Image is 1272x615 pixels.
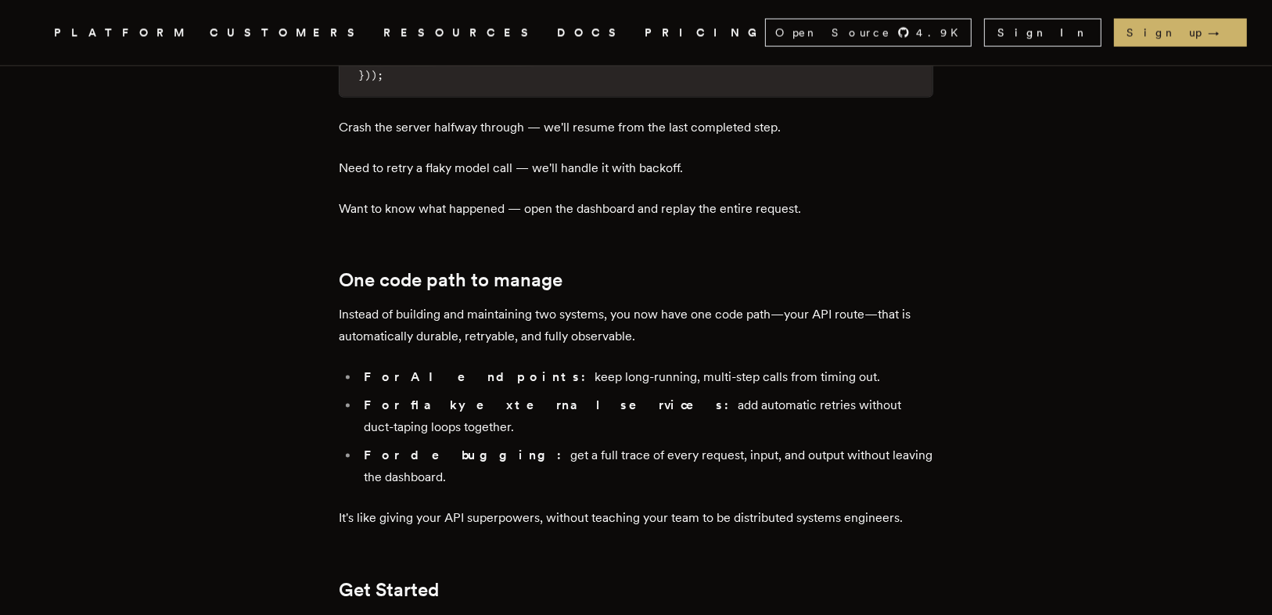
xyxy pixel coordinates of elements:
[364,370,595,385] strong: For AI endpoints:
[365,69,371,81] span: )
[557,23,626,43] a: DOCS
[339,117,933,138] p: Crash the server halfway through — we'll resume from the last completed step.
[339,508,933,530] p: It's like giving your API superpowers, without teaching your team to be distributed systems engin...
[210,23,365,43] a: CUSTOMERS
[984,19,1101,47] a: Sign In
[371,69,377,81] span: )
[359,395,933,439] li: add automatic retries without duct-taping loops together.
[339,198,933,220] p: Want to know what happened — open the dashboard and replay the entire request.
[339,304,933,348] p: Instead of building and maintaining two systems, you now have one code path—your API route—that i...
[339,580,933,602] h2: Get Started
[359,445,933,489] li: get a full trace of every request, input, and output without leaving the dashboard.
[916,25,968,41] span: 4.9 K
[377,69,383,81] span: ;
[1208,25,1234,41] span: →
[383,23,538,43] button: RESOURCES
[359,367,933,389] li: keep long-running, multi-step calls from timing out.
[364,398,738,413] strong: For flaky external services:
[1114,19,1247,47] a: Sign up
[775,25,891,41] span: Open Source
[339,270,933,292] h2: One code path to manage
[358,69,365,81] span: }
[339,157,933,179] p: Need to retry a flaky model call — we'll handle it with backoff.
[364,448,570,463] strong: For debugging:
[54,23,191,43] button: PLATFORM
[645,23,765,43] a: PRICING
